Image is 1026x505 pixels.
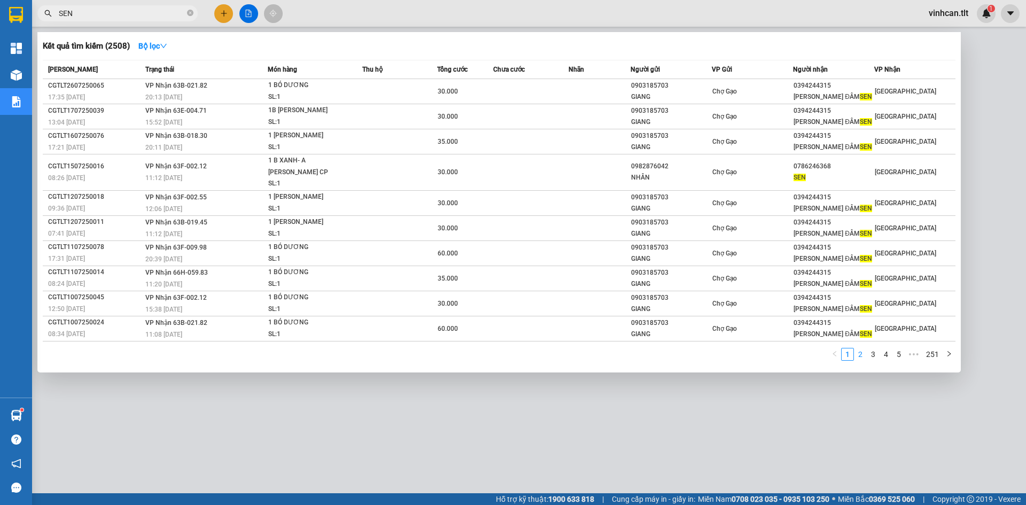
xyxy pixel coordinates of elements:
[48,230,85,237] span: 07:41 [DATE]
[631,172,711,183] div: NHÂN
[875,275,936,282] span: [GEOGRAPHIC_DATA]
[59,7,185,19] input: Tìm tên, số ĐT hoặc mã đơn
[875,113,936,120] span: [GEOGRAPHIC_DATA]
[438,113,458,120] span: 30.000
[438,325,458,332] span: 60.000
[145,107,207,114] span: VP Nhận 63E-004.71
[138,42,167,50] strong: Bộ lọc
[794,161,874,172] div: 0786246368
[943,348,955,361] li: Next Page
[712,250,737,257] span: Chợ Gạo
[145,244,207,251] span: VP Nhận 63F-009.98
[268,116,348,128] div: SL: 1
[860,255,872,262] span: SEN
[43,41,130,52] h3: Kết quả tìm kiếm ( 2508 )
[880,348,892,361] li: 4
[268,66,297,73] span: Món hàng
[794,267,874,278] div: 0394244315
[860,280,872,288] span: SEN
[145,132,207,139] span: VP Nhận 63B-018.30
[48,105,142,116] div: CGTLT1707250039
[841,348,854,361] li: 1
[631,217,711,228] div: 0903185703
[48,119,85,126] span: 13:04 [DATE]
[268,80,348,91] div: 1 BÓ DƯƠNG
[187,10,193,16] span: close-circle
[20,408,24,411] sup: 1
[145,331,182,338] span: 11:08 [DATE]
[712,199,737,207] span: Chợ Gạo
[145,306,182,313] span: 15:38 [DATE]
[48,130,142,142] div: CGTLT1607250076
[794,329,874,340] div: [PERSON_NAME] ĐÂM
[160,42,167,50] span: down
[145,205,182,213] span: 12:06 [DATE]
[712,168,737,176] span: Chợ Gạo
[875,250,936,257] span: [GEOGRAPHIC_DATA]
[145,281,182,288] span: 11:20 [DATE]
[892,348,905,361] li: 5
[268,142,348,153] div: SL: 1
[11,96,22,107] img: solution-icon
[794,278,874,290] div: [PERSON_NAME] ĐÂM
[11,483,21,493] span: message
[48,80,142,91] div: CGTLT2607250065
[631,105,711,116] div: 0903185703
[438,88,458,95] span: 30.000
[268,278,348,290] div: SL: 1
[268,267,348,278] div: 1 BÓ DƯƠNG
[48,280,85,288] span: 08:24 [DATE]
[145,255,182,263] span: 20:39 [DATE]
[712,66,732,73] span: VP Gửi
[875,300,936,307] span: [GEOGRAPHIC_DATA]
[48,94,85,101] span: 17:35 [DATE]
[268,191,348,203] div: 1 [PERSON_NAME]
[268,329,348,340] div: SL: 1
[268,292,348,304] div: 1 BÓ DƯƠNG
[794,80,874,91] div: 0394244315
[145,119,182,126] span: 15:52 [DATE]
[631,80,711,91] div: 0903185703
[794,142,874,153] div: [PERSON_NAME] ĐÂM
[893,348,905,360] a: 5
[905,348,922,361] span: •••
[631,161,711,172] div: 0982876042
[48,191,142,203] div: CGTLT1207250018
[268,105,348,116] div: 1B [PERSON_NAME]
[268,130,348,142] div: 1 [PERSON_NAME]
[145,294,207,301] span: VP Nhận 63F-002.12
[268,203,348,215] div: SL: 1
[794,91,874,103] div: [PERSON_NAME] ĐÂM
[794,203,874,214] div: [PERSON_NAME] ĐÂM
[268,317,348,329] div: 1 BÓ DƯƠNG
[828,348,841,361] li: Previous Page
[794,253,874,265] div: [PERSON_NAME] ĐÂM
[794,130,874,142] div: 0394244315
[438,138,458,145] span: 35.000
[860,330,872,338] span: SEN
[631,292,711,304] div: 0903185703
[145,82,207,89] span: VP Nhận 63B-021.82
[11,434,21,445] span: question-circle
[145,162,207,170] span: VP Nhận 63F-002.12
[867,348,879,360] a: 3
[860,305,872,313] span: SEN
[867,348,880,361] li: 3
[438,199,458,207] span: 30.000
[712,224,737,232] span: Chợ Gạo
[875,224,936,232] span: [GEOGRAPHIC_DATA]
[631,192,711,203] div: 0903185703
[712,138,737,145] span: Chợ Gạo
[48,255,85,262] span: 17:31 [DATE]
[875,199,936,207] span: [GEOGRAPHIC_DATA]
[631,228,711,239] div: GIANG
[875,138,936,145] span: [GEOGRAPHIC_DATA]
[794,174,806,181] span: SEN
[50,51,195,69] text: CTTLT1108250026
[794,192,874,203] div: 0394244315
[712,113,737,120] span: Chợ Gạo
[631,329,711,340] div: GIANG
[880,348,892,360] a: 4
[145,219,207,226] span: VP Nhận 63B-019.45
[631,142,711,153] div: GIANG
